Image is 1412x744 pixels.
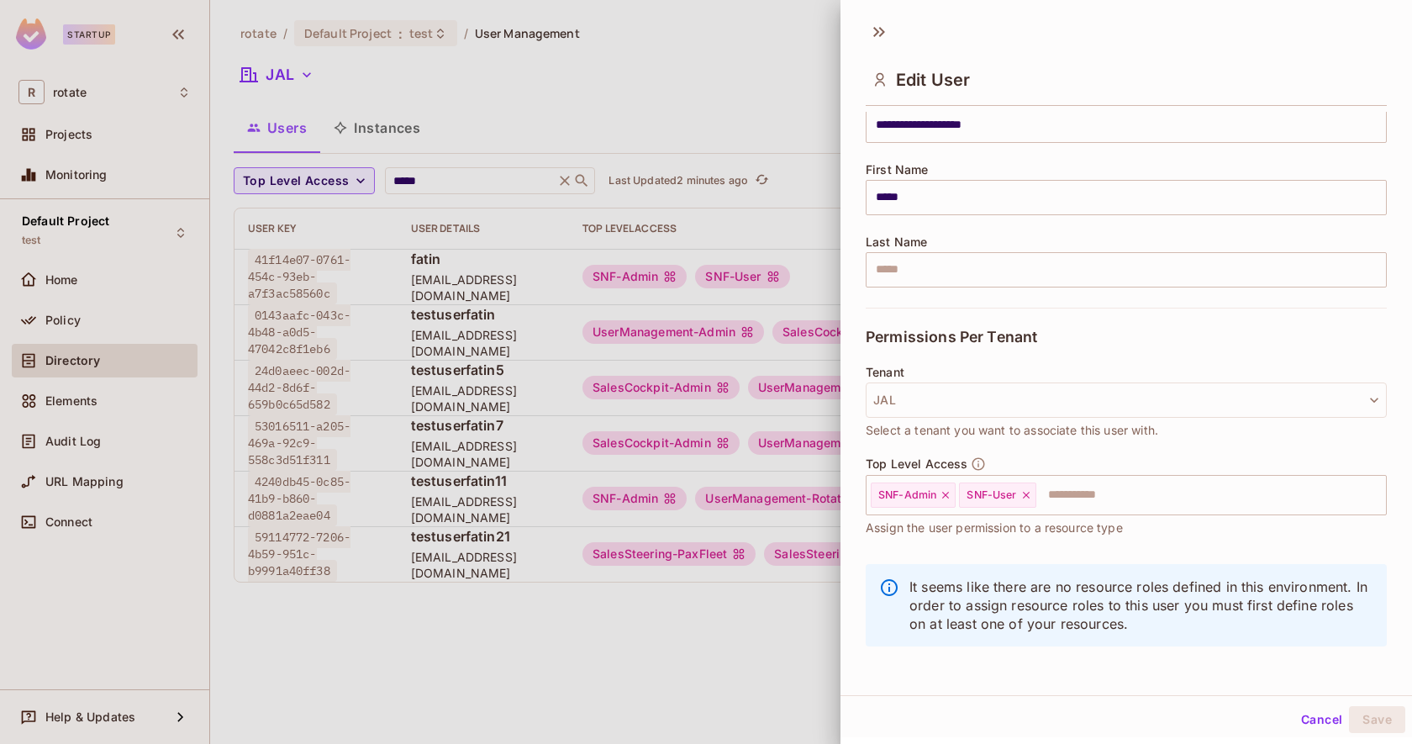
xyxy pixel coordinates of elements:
span: First Name [866,163,929,177]
p: It seems like there are no resource roles defined in this environment. In order to assign resourc... [909,578,1373,633]
span: Tenant [866,366,904,379]
span: Select a tenant you want to associate this user with. [866,421,1158,440]
span: Edit User [896,70,970,90]
button: Open [1378,493,1381,496]
span: SNF-Admin [878,488,936,502]
span: Top Level Access [866,457,967,471]
span: SNF-User [967,488,1016,502]
button: Save [1349,706,1405,733]
div: SNF-User [959,483,1035,508]
button: JAL [866,383,1387,418]
span: Last Name [866,235,927,249]
span: Permissions Per Tenant [866,329,1037,346]
span: Assign the user permission to a resource type [866,519,1123,537]
button: Cancel [1294,706,1349,733]
div: SNF-Admin [871,483,956,508]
